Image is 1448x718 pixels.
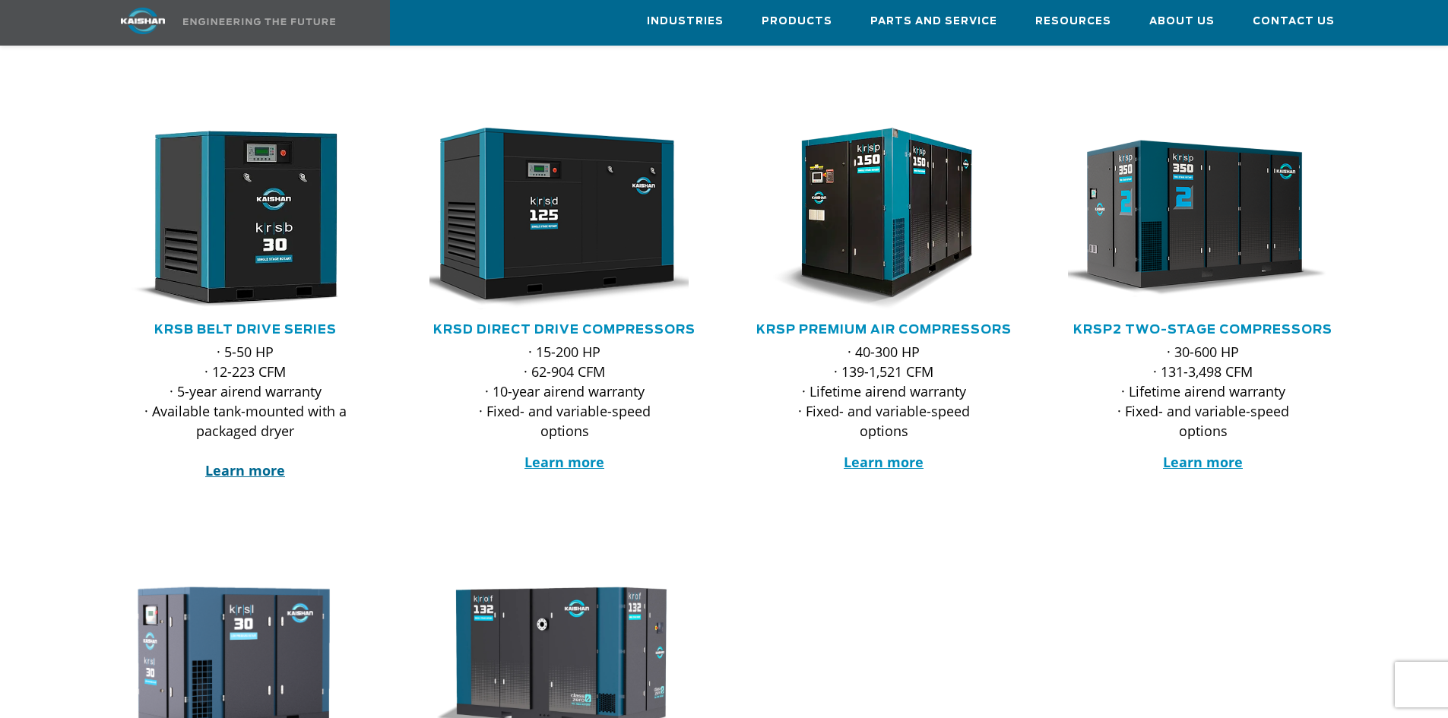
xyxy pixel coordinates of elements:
img: krsp350 [1057,128,1327,310]
p: · 30-600 HP · 131-3,498 CFM · Lifetime airend warranty · Fixed- and variable-speed options [1098,342,1308,441]
a: Learn more [844,453,924,471]
img: Engineering the future [183,18,335,25]
a: Parts and Service [870,1,997,42]
a: Learn more [524,453,604,471]
a: Learn more [1163,453,1243,471]
div: krsd125 [429,128,700,310]
a: KRSP2 Two-Stage Compressors [1073,324,1332,336]
a: Industries [647,1,724,42]
a: Products [762,1,832,42]
a: Contact Us [1253,1,1335,42]
img: krsb30 [99,128,369,310]
div: krsp350 [1068,128,1339,310]
p: · 15-200 HP · 62-904 CFM · 10-year airend warranty · Fixed- and variable-speed options [460,342,670,441]
span: Industries [647,13,724,30]
span: About Us [1149,13,1215,30]
p: · 5-50 HP · 12-223 CFM · 5-year airend warranty · Available tank-mounted with a packaged dryer [141,342,350,480]
img: kaishan logo [86,8,200,34]
div: krsp150 [749,128,1019,310]
a: Learn more [205,461,285,479]
span: Resources [1035,13,1111,30]
span: Parts and Service [870,13,997,30]
img: krsd125 [418,128,689,310]
p: · 40-300 HP · 139-1,521 CFM · Lifetime airend warranty · Fixed- and variable-speed options [779,342,989,441]
a: Resources [1035,1,1111,42]
a: About Us [1149,1,1215,42]
img: krsp150 [737,128,1008,310]
div: krsb30 [110,128,381,310]
a: KRSP Premium Air Compressors [756,324,1012,336]
span: Products [762,13,832,30]
a: KRSB Belt Drive Series [154,324,337,336]
span: Contact Us [1253,13,1335,30]
a: KRSD Direct Drive Compressors [433,324,695,336]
